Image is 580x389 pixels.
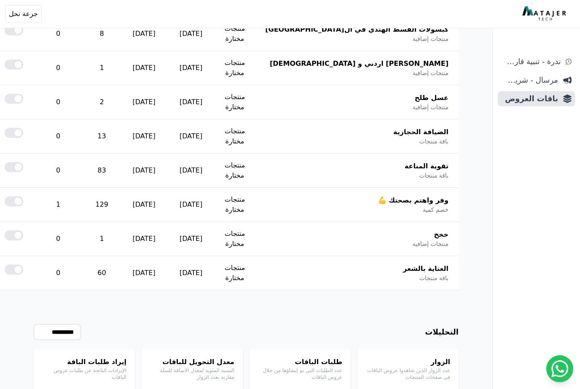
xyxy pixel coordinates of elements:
td: 0 [33,51,83,85]
td: منتجات مختارة [215,51,255,85]
td: [DATE] [168,188,215,222]
td: [DATE] [121,222,168,256]
span: باقة منتجات [419,171,448,180]
td: [DATE] [168,222,215,256]
td: 0 [33,119,83,154]
td: 0 [33,256,83,290]
td: [DATE] [121,85,168,119]
img: MatajerTech Logo [522,6,568,22]
td: منتجات مختارة [215,119,255,154]
span: منتجات إضافية [413,35,448,43]
td: 129 [83,188,120,222]
td: 0 [33,17,83,51]
p: الإيرادات الناتجة عن طلبات عروض الباقات [42,367,126,381]
p: عدد الزوار الذين شاهدوا عروض الباقات في صفحات المنتجات [366,367,450,381]
span: منتجات إضافية [413,240,448,248]
td: [DATE] [121,51,168,85]
td: 1 [83,222,120,256]
td: 13 [83,119,120,154]
span: الضيافة الحجازية [393,127,448,137]
span: كبسولات القسط الهندي في ال[GEOGRAPHIC_DATA] [265,24,448,35]
button: جرعة نحل [5,5,42,23]
span: عسل طلح [415,93,448,103]
td: [DATE] [121,154,168,188]
td: [DATE] [121,256,168,290]
td: 2 [83,85,120,119]
span: [PERSON_NAME] اردني و [DEMOGRAPHIC_DATA] [270,59,448,69]
td: 1 [33,188,83,222]
span: باقة منتجات [419,137,448,146]
td: 1 [83,51,120,85]
td: [DATE] [121,188,168,222]
span: وفر واهتم بصحتك 💪 [378,195,448,205]
span: ندرة - تنبية قارب علي النفاذ [501,56,561,68]
td: منتجات مختارة [215,188,255,222]
td: 60 [83,256,120,290]
td: 8 [83,17,120,51]
p: النسبة المئوية لمعدل الاضافة للسلة مقارنة بعدد الزوار [150,367,234,381]
h4: معدل التحويل للباقات [150,357,234,367]
td: منتجات مختارة [215,222,255,256]
h4: الزوار [366,357,450,367]
td: [DATE] [121,17,168,51]
td: 0 [33,85,83,119]
td: [DATE] [121,119,168,154]
td: [DATE] [168,17,215,51]
h4: طلبات الباقات [258,357,342,367]
td: [DATE] [168,51,215,85]
p: عدد الطلبات التي تم إنشاؤها من خلال عروض الباقات [258,367,342,381]
span: باقات العروض [501,93,558,105]
span: منتجات إضافية [413,69,448,77]
td: 0 [33,222,83,256]
span: مرسال - شريط دعاية [501,74,558,86]
h4: إيراد طلبات الباقة [42,357,126,367]
td: 83 [83,154,120,188]
h3: التحليلات [425,326,459,338]
td: [DATE] [168,119,215,154]
td: [DATE] [168,256,215,290]
td: [DATE] [168,154,215,188]
span: باقة منتجات [419,274,448,282]
span: جرعة نحل [9,9,38,19]
td: منتجات مختارة [215,85,255,119]
span: العناية بالشعر [403,264,448,274]
span: تقوية المناعة [405,161,448,171]
td: منتجات مختارة [215,17,255,51]
span: خصم كمية [423,205,448,214]
span: منتجات إضافية [413,103,448,111]
td: [DATE] [168,85,215,119]
span: خخخ [434,230,448,240]
td: منتجات مختارة [215,154,255,188]
td: 0 [33,154,83,188]
td: منتجات مختارة [215,256,255,290]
